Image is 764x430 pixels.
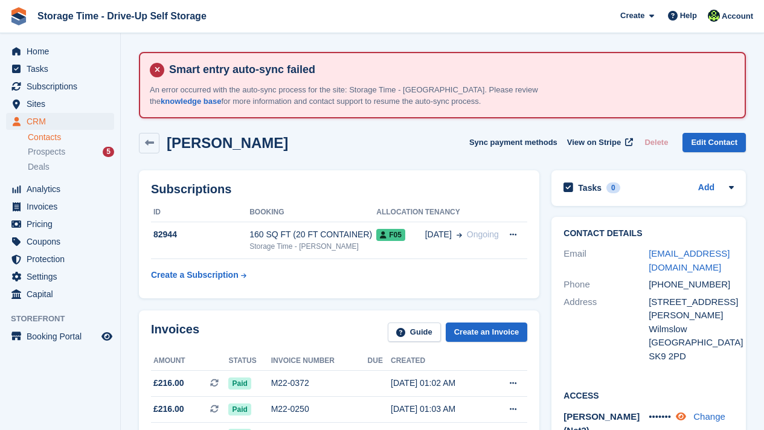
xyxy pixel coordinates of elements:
[249,241,376,252] div: Storage Time - [PERSON_NAME]
[27,198,99,215] span: Invoices
[150,84,573,107] p: An error occurred with the auto-sync process for the site: Storage Time - [GEOGRAPHIC_DATA]. Plea...
[161,97,221,106] a: knowledge base
[27,268,99,285] span: Settings
[27,43,99,60] span: Home
[722,10,753,22] span: Account
[249,203,376,222] th: Booking
[563,278,649,292] div: Phone
[6,251,114,268] a: menu
[249,228,376,241] div: 160 SQ FT (20 FT CONTAINER)
[6,268,114,285] a: menu
[708,10,720,22] img: Laaibah Sarwar
[649,295,734,322] div: [STREET_ADDRESS][PERSON_NAME]
[563,389,734,401] h2: Access
[28,132,114,143] a: Contacts
[28,161,50,173] span: Deals
[33,6,211,26] a: Storage Time - Drive-Up Self Storage
[151,264,246,286] a: Create a Subscription
[391,351,489,371] th: Created
[467,229,499,239] span: Ongoing
[425,228,452,241] span: [DATE]
[6,286,114,303] a: menu
[28,146,65,158] span: Prospects
[153,377,184,390] span: £216.00
[151,203,249,222] th: ID
[469,133,557,153] button: Sync payment methods
[682,133,746,153] a: Edit Contact
[649,248,730,272] a: [EMAIL_ADDRESS][DOMAIN_NAME]
[6,78,114,95] a: menu
[27,113,99,130] span: CRM
[391,403,489,416] div: [DATE] 01:03 AM
[376,203,425,222] th: Allocation
[562,133,635,153] a: View on Stripe
[10,7,28,25] img: stora-icon-8386f47178a22dfd0bd8f6a31ec36ba5ce8667c1dd55bd0f319d3a0aa187defe.svg
[649,411,671,422] span: •••••••
[606,182,620,193] div: 0
[103,147,114,157] div: 5
[698,181,714,195] a: Add
[28,161,114,173] a: Deals
[228,403,251,416] span: Paid
[271,351,368,371] th: Invoice number
[368,351,391,371] th: Due
[151,322,199,342] h2: Invoices
[151,351,228,371] th: Amount
[151,228,249,241] div: 82944
[578,182,602,193] h2: Tasks
[6,113,114,130] a: menu
[27,286,99,303] span: Capital
[563,295,649,364] div: Address
[271,403,368,416] div: M22-0250
[680,10,697,22] span: Help
[27,328,99,345] span: Booking Portal
[153,403,184,416] span: £216.00
[6,198,114,215] a: menu
[6,233,114,250] a: menu
[228,351,271,371] th: Status
[446,322,528,342] a: Create an Invoice
[376,229,405,241] span: F05
[6,181,114,197] a: menu
[620,10,644,22] span: Create
[11,313,120,325] span: Storefront
[27,216,99,233] span: Pricing
[27,233,99,250] span: Coupons
[228,377,251,390] span: Paid
[6,43,114,60] a: menu
[27,181,99,197] span: Analytics
[567,136,621,149] span: View on Stripe
[649,322,734,336] div: Wilmslow
[167,135,288,151] h2: [PERSON_NAME]
[6,60,114,77] a: menu
[649,350,734,364] div: SK9 2PD
[151,269,239,281] div: Create a Subscription
[640,133,673,153] button: Delete
[27,251,99,268] span: Protection
[27,78,99,95] span: Subscriptions
[563,247,649,274] div: Email
[649,336,734,350] div: [GEOGRAPHIC_DATA]
[693,411,725,422] a: Change
[6,95,114,112] a: menu
[6,328,114,345] a: menu
[27,60,99,77] span: Tasks
[100,329,114,344] a: Preview store
[28,146,114,158] a: Prospects 5
[388,322,441,342] a: Guide
[27,95,99,112] span: Sites
[649,278,734,292] div: [PHONE_NUMBER]
[391,377,489,390] div: [DATE] 01:02 AM
[563,229,734,239] h2: Contact Details
[6,216,114,233] a: menu
[425,203,501,222] th: Tenancy
[164,63,735,77] h4: Smart entry auto-sync failed
[151,182,527,196] h2: Subscriptions
[271,377,368,390] div: M22-0372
